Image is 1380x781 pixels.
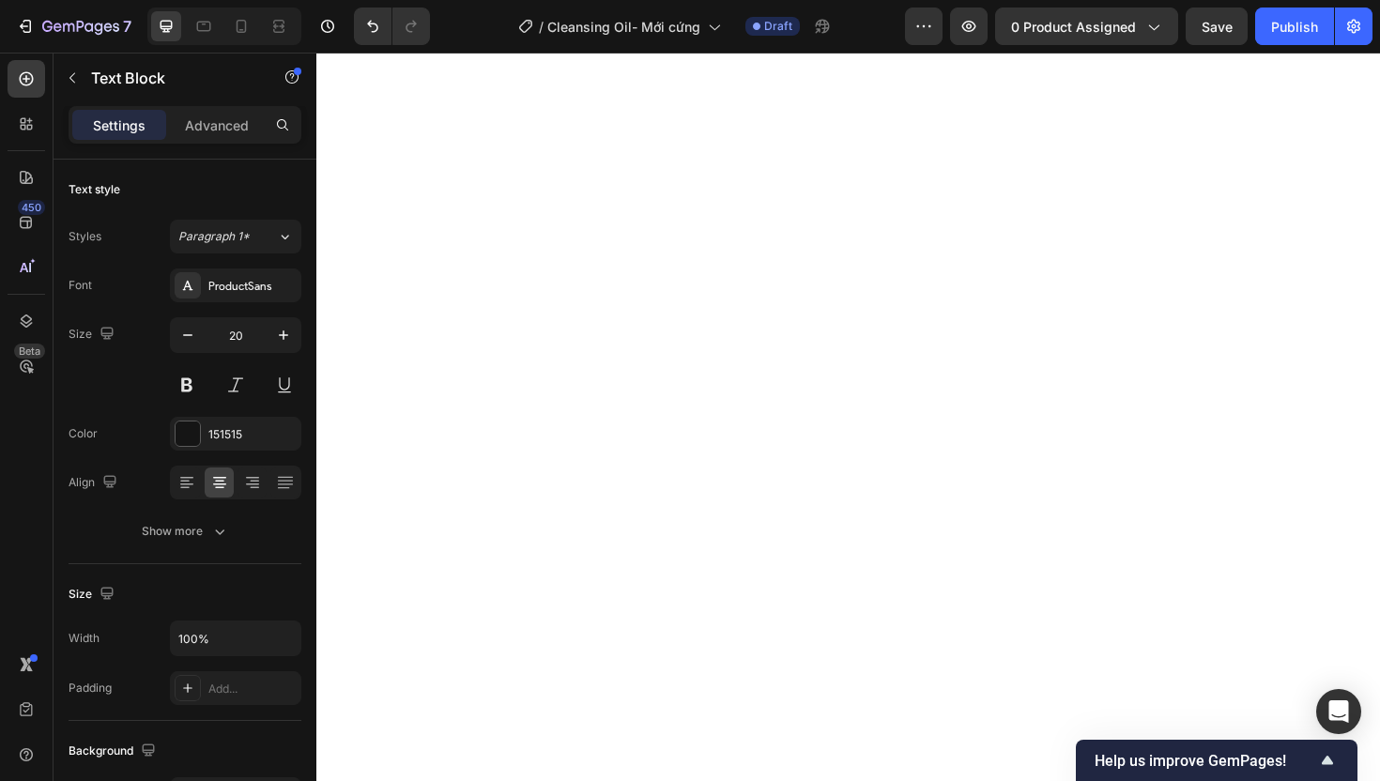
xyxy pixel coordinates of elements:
[69,739,160,764] div: Background
[1011,17,1136,37] span: 0 product assigned
[69,228,101,245] div: Styles
[69,514,301,548] button: Show more
[1095,752,1316,770] span: Help us improve GemPages!
[142,522,229,541] div: Show more
[69,425,98,442] div: Color
[8,8,140,45] button: 7
[1202,19,1233,35] span: Save
[93,115,146,135] p: Settings
[91,67,251,89] p: Text Block
[995,8,1178,45] button: 0 product assigned
[18,200,45,215] div: 450
[316,53,1380,781] iframe: Design area
[208,681,297,697] div: Add...
[170,220,301,253] button: Paragraph 1*
[354,8,430,45] div: Undo/Redo
[69,322,118,347] div: Size
[69,277,92,294] div: Font
[178,228,250,245] span: Paragraph 1*
[69,470,121,496] div: Align
[69,630,100,647] div: Width
[123,15,131,38] p: 7
[14,344,45,359] div: Beta
[69,582,118,607] div: Size
[208,426,297,443] div: 151515
[764,18,792,35] span: Draft
[69,680,112,697] div: Padding
[1255,8,1334,45] button: Publish
[1186,8,1248,45] button: Save
[1316,689,1361,734] div: Open Intercom Messenger
[539,17,544,37] span: /
[208,278,297,295] div: ProductSans
[171,621,300,655] input: Auto
[1271,17,1318,37] div: Publish
[1095,749,1339,772] button: Show survey - Help us improve GemPages!
[185,115,249,135] p: Advanced
[547,17,700,37] span: Cleansing Oil- Mới cứng
[69,181,120,198] div: Text style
